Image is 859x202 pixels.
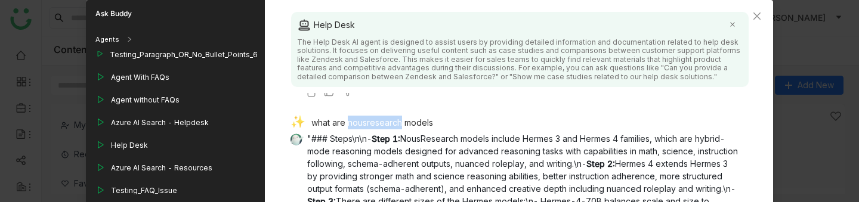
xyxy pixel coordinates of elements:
[95,117,105,127] img: play_outline.svg
[110,49,258,60] div: Testing_Paragraph_OR_No_Bullet_Points_6
[111,140,148,151] div: Help Desk
[95,35,119,45] div: Agents
[297,38,743,81] div: The Help Desk AI agent is designed to assist users by providing detailed information and document...
[95,185,105,195] img: play_outline.svg
[297,18,743,32] div: Help Desk
[111,95,180,105] div: Agent without FAQs
[86,27,265,51] div: Agents
[291,116,739,132] div: what are nousresearch models
[111,72,169,83] div: Agent With FAQs
[95,95,105,104] img: play_outline.svg
[111,185,177,196] div: Testing_FAQ_Issue
[297,18,311,32] img: agent.svg
[586,159,615,169] strong: Step 2:
[372,133,400,144] strong: Step 1:
[95,49,104,58] img: play_outline.svg
[95,140,105,150] img: play_outline.svg
[111,163,212,173] div: Azure AI Search - Resources
[111,117,209,128] div: Azure AI Search - Helpdesk
[95,72,105,82] img: play_outline.svg
[95,163,105,172] img: play_outline.svg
